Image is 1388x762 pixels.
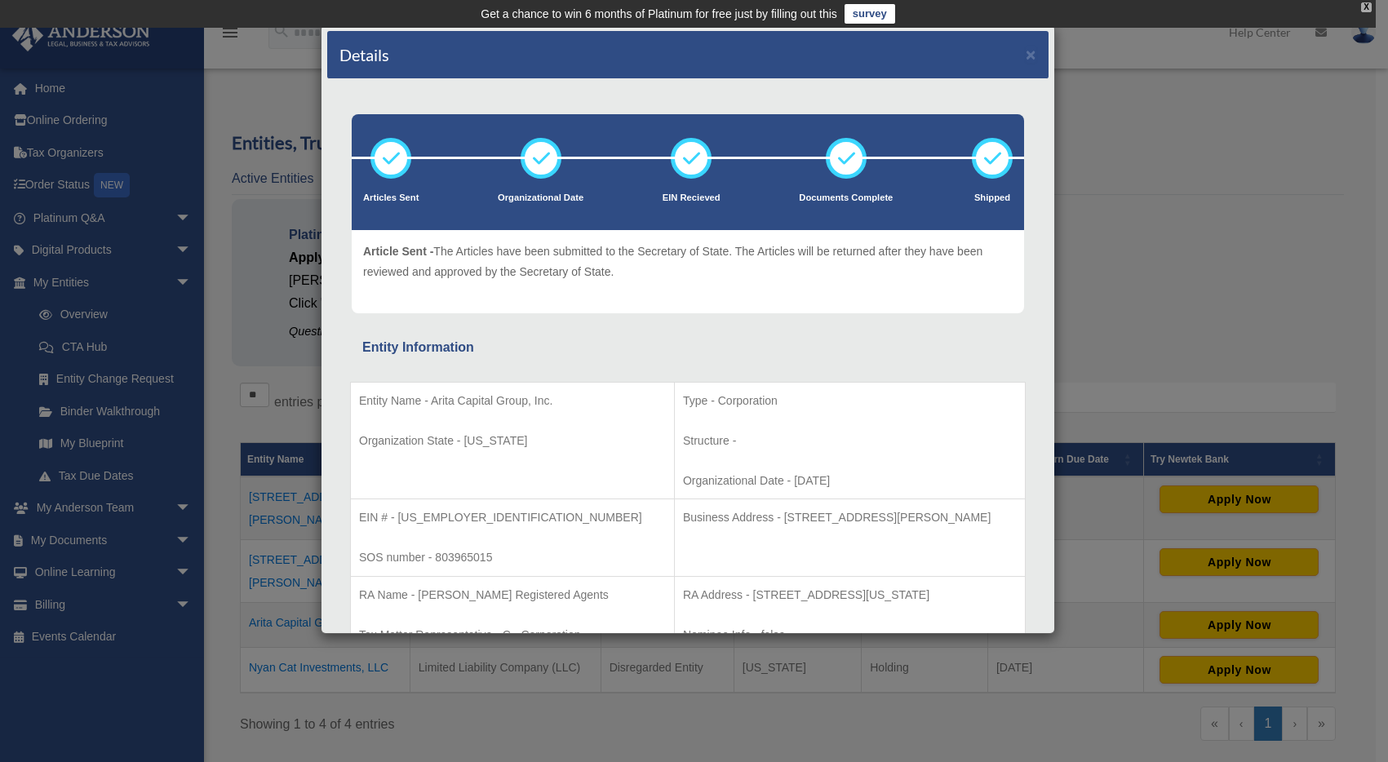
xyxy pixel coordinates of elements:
[359,391,666,411] p: Entity Name - Arita Capital Group, Inc.
[481,4,837,24] div: Get a chance to win 6 months of Platinum for free just by filling out this
[683,507,1017,528] p: Business Address - [STREET_ADDRESS][PERSON_NAME]
[363,190,419,206] p: Articles Sent
[498,190,583,206] p: Organizational Date
[359,585,666,605] p: RA Name - [PERSON_NAME] Registered Agents
[683,391,1017,411] p: Type - Corporation
[972,190,1013,206] p: Shipped
[663,190,721,206] p: EIN Recieved
[363,241,1013,281] p: The Articles have been submitted to the Secretary of State. The Articles will be returned after t...
[359,547,666,568] p: SOS number - 803965015
[683,585,1017,605] p: RA Address - [STREET_ADDRESS][US_STATE]
[339,43,389,66] h4: Details
[1361,2,1372,12] div: close
[1026,46,1036,63] button: ×
[799,190,893,206] p: Documents Complete
[683,471,1017,491] p: Organizational Date - [DATE]
[845,4,895,24] a: survey
[359,507,666,528] p: EIN # - [US_EMPLOYER_IDENTIFICATION_NUMBER]
[683,625,1017,645] p: Nominee Info - false
[363,245,433,258] span: Article Sent -
[683,431,1017,451] p: Structure -
[359,431,666,451] p: Organization State - [US_STATE]
[362,336,1013,359] div: Entity Information
[359,625,666,645] p: Tax Matter Representative - C - Corporation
